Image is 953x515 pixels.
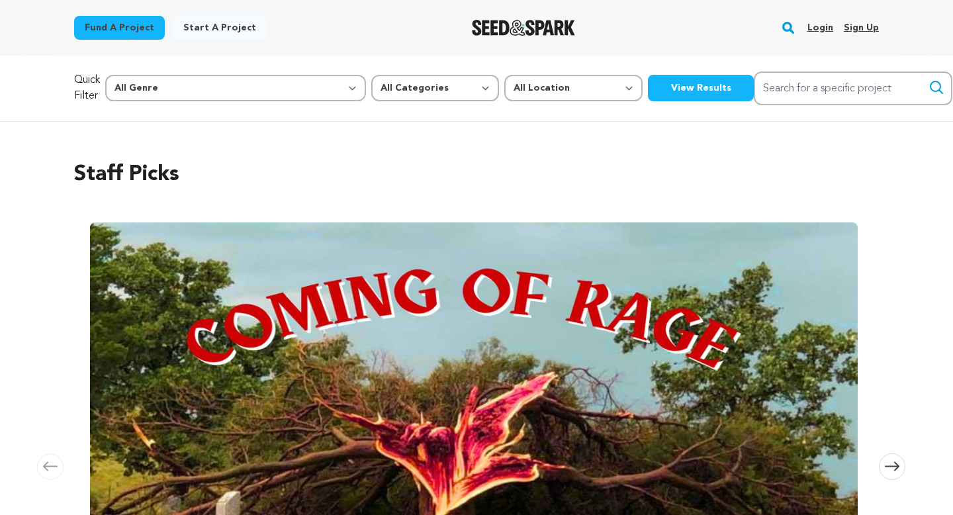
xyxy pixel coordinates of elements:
[648,75,754,101] button: View Results
[754,71,952,105] input: Search for a specific project
[173,16,267,40] a: Start a project
[472,20,576,36] a: Seed&Spark Homepage
[74,159,879,191] h2: Staff Picks
[807,17,833,38] a: Login
[472,20,576,36] img: Seed&Spark Logo Dark Mode
[844,17,879,38] a: Sign up
[74,72,100,104] p: Quick Filter
[74,16,165,40] a: Fund a project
